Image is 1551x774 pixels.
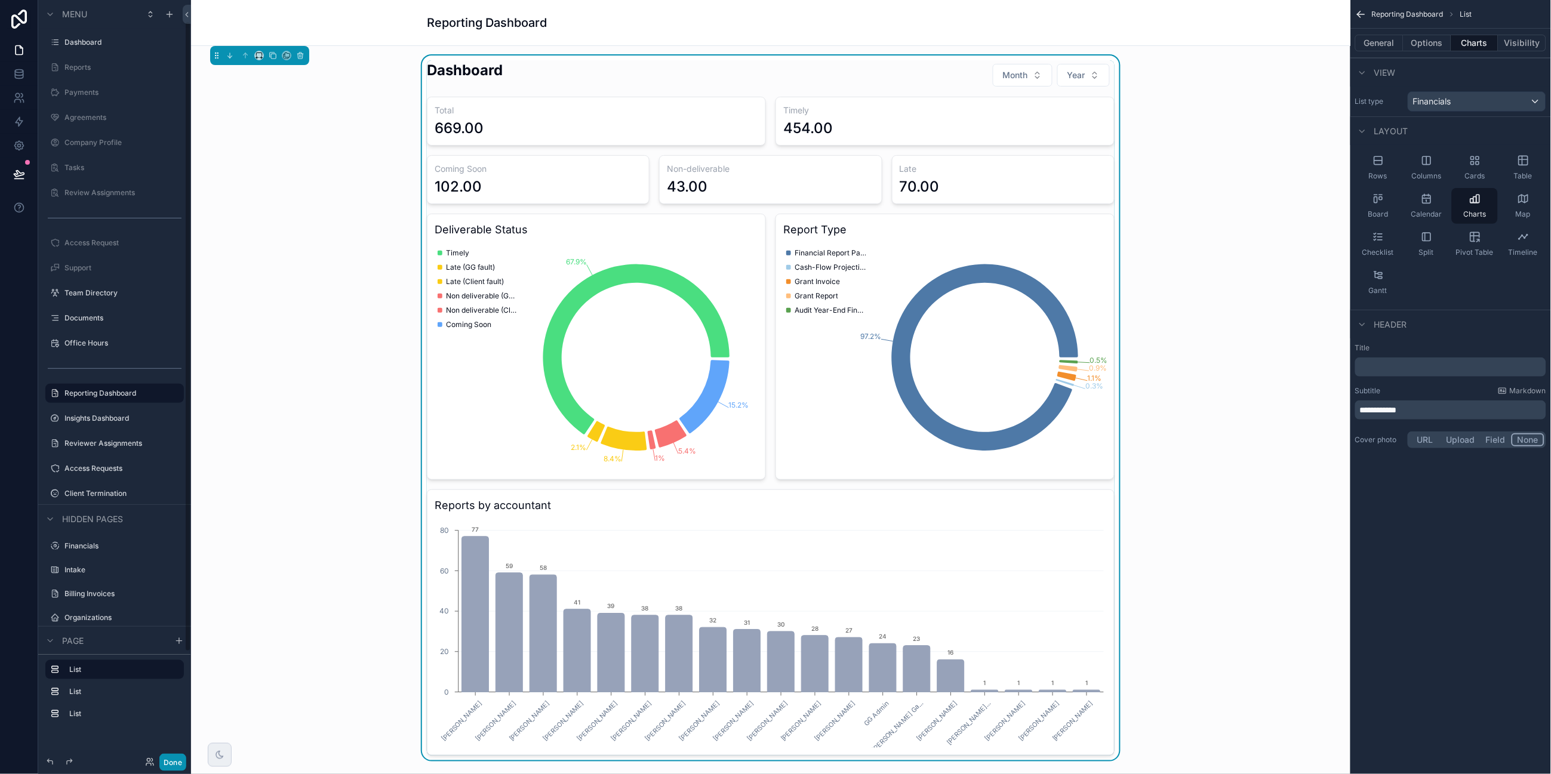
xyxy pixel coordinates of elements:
button: Table [1500,150,1546,186]
label: Support [64,263,181,273]
span: Pivot Table [1456,248,1494,257]
text: 16 [948,649,954,656]
tspan: 2.1% [571,443,587,452]
text: 59 [506,562,513,569]
tspan: 0.3% [1085,382,1103,391]
label: Reviewer Assignments [64,439,181,448]
button: Pivot Table [1452,226,1498,262]
a: Markdown [1498,386,1546,396]
label: Access Requests [64,464,181,473]
button: Columns [1404,150,1450,186]
text: GG Admin [863,699,891,727]
span: Checklist [1362,248,1394,257]
label: Organizations [64,613,181,622]
button: Financials [1408,91,1546,112]
tspan: 0 [444,687,449,696]
text: [PERSON_NAME]... [945,699,993,747]
button: Gantt [1355,264,1401,300]
h3: Reports by accountant [435,497,1107,514]
tspan: 20 [440,647,449,656]
div: 454.00 [783,119,833,138]
h3: Report Type [783,221,1107,238]
h1: Reporting Dashboard [427,14,547,31]
span: Board [1368,209,1389,219]
label: Subtitle [1355,386,1381,396]
span: List [1460,10,1472,19]
span: View [1374,67,1396,79]
label: Documents [64,313,181,323]
button: Visibility [1498,35,1546,51]
label: Access Request [64,238,181,248]
text: 58 [540,564,547,571]
text: [PERSON_NAME] [507,699,552,743]
button: General [1355,35,1404,51]
text: 39 [608,603,615,610]
div: 102.00 [435,177,482,196]
text: 38 [642,605,649,612]
button: Select Button [1057,64,1110,87]
tspan: 0.9% [1090,363,1107,372]
text: [PERSON_NAME] [473,699,518,743]
span: Split [1419,248,1434,257]
h3: Non-deliverable [667,163,874,175]
text: 1 [1018,680,1020,687]
div: chart [435,519,1107,748]
div: chart [435,243,758,472]
button: Split [1404,226,1450,262]
tspan: 8.4% [604,455,621,464]
div: chart [783,243,1107,472]
div: 669.00 [435,119,484,138]
span: Menu [62,8,87,20]
span: Page [62,635,84,647]
span: Hidden pages [62,513,123,525]
button: Options [1404,35,1451,51]
text: [PERSON_NAME] [541,699,586,743]
label: Intake [64,565,181,575]
span: Layout [1374,125,1408,137]
label: Cover photo [1355,435,1403,445]
a: Company Profile [64,138,181,147]
text: 30 [777,621,784,628]
span: Non deliverable (Client fault) [446,306,518,315]
span: Month [1003,69,1028,81]
span: Year [1067,69,1085,81]
label: Review Assignments [64,188,181,198]
tspan: 1% [656,454,666,462]
button: Field [1481,433,1512,446]
text: [PERSON_NAME] [813,699,857,743]
label: List [69,687,179,696]
span: Financials [1413,95,1451,107]
text: 27 [845,627,853,634]
text: [PERSON_NAME] [983,699,1027,743]
button: URL [1410,433,1441,446]
div: scrollable content [1355,357,1546,377]
label: Billing Invoices [64,589,181,599]
text: 24 [879,633,887,640]
text: 31 [744,619,750,626]
h3: Coming Soon [435,163,642,175]
text: [PERSON_NAME] [779,699,823,743]
span: Charts [1464,209,1487,219]
text: 23 [913,635,921,642]
text: [PERSON_NAME] [439,699,484,743]
h3: Total [435,104,758,116]
text: 1 [984,680,986,687]
span: Gantt [1369,286,1387,295]
text: 28 [811,625,818,632]
span: Calendar [1411,209,1442,219]
text: [PERSON_NAME] Ga... [870,699,925,754]
a: Reports [64,63,181,72]
span: Non deliverable (GG fault) [446,291,518,301]
label: Client Termination [64,489,181,498]
span: Columns [1412,171,1442,181]
span: Timeline [1509,248,1538,257]
text: [PERSON_NAME] [576,699,620,743]
button: None [1512,433,1544,446]
span: Grant Invoice [795,277,840,286]
text: 1 [1085,680,1088,687]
